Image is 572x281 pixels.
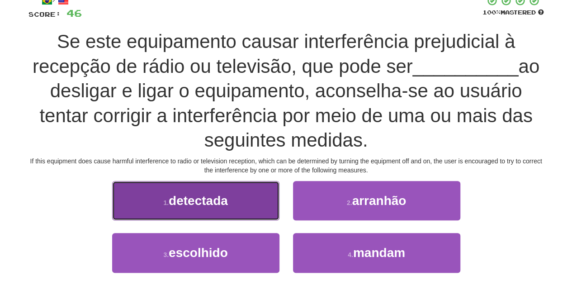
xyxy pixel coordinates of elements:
span: mandam [353,246,405,260]
button: 2.arranhão [293,181,460,220]
div: If this equipment does cause harmful interference to radio or television reception, which can be ... [28,157,544,175]
span: 100 % [482,9,501,16]
small: 2 . [347,199,352,206]
small: 4 . [348,251,353,258]
span: Se este equipamento causar interferência prejudicial à recepção de rádio ou televisão, que pode ser [33,31,515,77]
span: 46 [66,7,82,19]
span: Score: [28,10,61,18]
small: 3 . [163,251,169,258]
span: arranhão [352,194,406,208]
button: 4.mandam [293,233,460,272]
span: __________ [413,56,519,77]
button: 1.detectada [112,181,279,220]
span: escolhido [169,246,228,260]
div: Mastered [482,9,544,17]
small: 1 . [163,199,169,206]
button: 3.escolhido [112,233,279,272]
span: detectada [169,194,228,208]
